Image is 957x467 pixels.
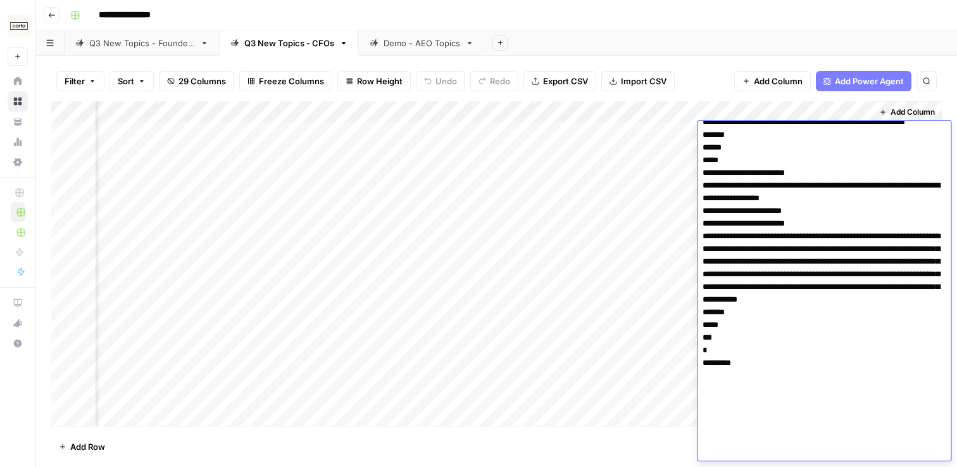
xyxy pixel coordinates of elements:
span: Sort [118,75,134,87]
a: Q3 New Topics - Founders [65,30,220,56]
div: What's new? [8,314,27,333]
a: Settings [8,152,28,172]
span: Filter [65,75,85,87]
div: Demo - AEO Topics [384,37,460,49]
button: Workspace: Carta [8,10,28,42]
button: What's new? [8,313,28,333]
span: Add Column [754,75,803,87]
button: Add Column [734,71,811,91]
a: Browse [8,91,28,112]
button: Freeze Columns [239,71,332,91]
button: Import CSV [601,71,675,91]
button: Row Height [337,71,411,91]
a: Usage [8,132,28,152]
button: Export CSV [523,71,596,91]
button: Help + Support [8,333,28,354]
span: Add Power Agent [835,75,904,87]
a: AirOps Academy [8,293,28,313]
span: Add Column [891,106,935,118]
span: Export CSV [543,75,588,87]
a: Home [8,71,28,91]
a: Demo - AEO Topics [359,30,485,56]
div: Q3 New Topics - Founders [89,37,195,49]
span: Add Row [70,440,105,453]
button: Redo [470,71,518,91]
span: 29 Columns [178,75,226,87]
button: Add Power Agent [816,71,911,91]
span: Row Height [357,75,403,87]
a: Your Data [8,112,28,132]
span: Undo [435,75,457,87]
img: Carta Logo [8,15,30,37]
span: Freeze Columns [259,75,324,87]
button: Filter [56,71,104,91]
a: Q3 New Topics - CFOs [220,30,359,56]
button: Sort [109,71,154,91]
span: Redo [490,75,510,87]
div: Q3 New Topics - CFOs [244,37,334,49]
button: Add Row [51,437,113,457]
button: 29 Columns [159,71,234,91]
span: Import CSV [621,75,666,87]
button: Add Column [874,104,940,120]
button: Undo [416,71,465,91]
